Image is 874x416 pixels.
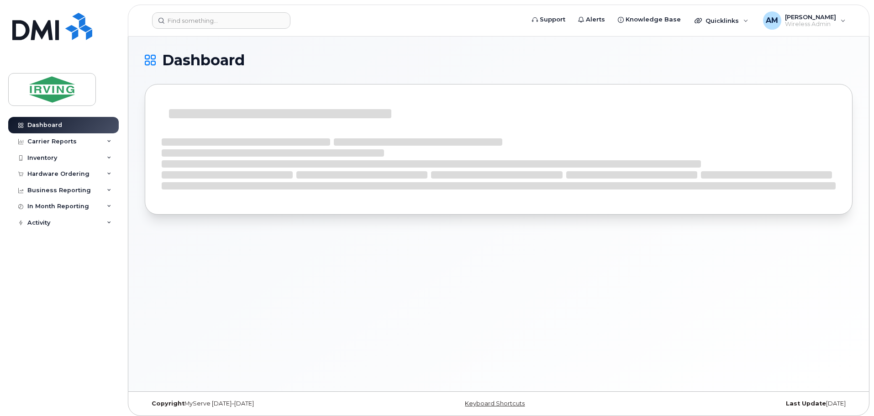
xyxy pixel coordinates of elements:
strong: Copyright [152,400,184,407]
span: Dashboard [162,53,245,67]
strong: Last Update [786,400,826,407]
a: Keyboard Shortcuts [465,400,525,407]
div: MyServe [DATE]–[DATE] [145,400,381,407]
div: [DATE] [616,400,853,407]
